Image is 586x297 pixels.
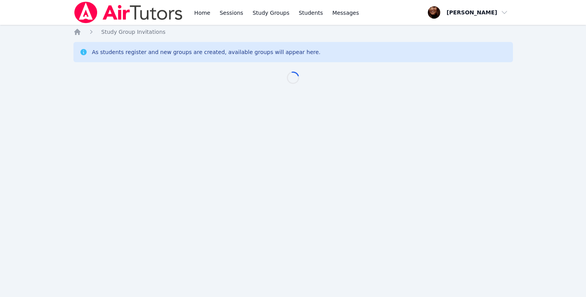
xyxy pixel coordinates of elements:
a: Study Group Invitations [101,28,166,36]
div: As students register and new groups are created, available groups will appear here. [92,48,321,56]
img: Air Tutors [73,2,183,23]
span: Messages [332,9,359,17]
nav: Breadcrumb [73,28,513,36]
span: Study Group Invitations [101,29,166,35]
